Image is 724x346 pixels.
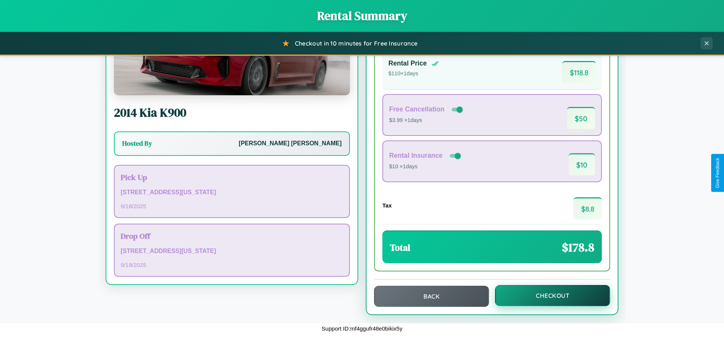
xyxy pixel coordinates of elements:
[114,104,350,121] h2: 2014 Kia K900
[562,239,594,256] span: $ 178.8
[121,260,343,270] p: 9 / 19 / 2025
[239,138,342,149] p: [PERSON_NAME] [PERSON_NAME]
[390,241,410,254] h3: Total
[121,187,343,198] p: [STREET_ADDRESS][US_STATE]
[388,69,439,79] p: $ 110 × 1 days
[122,139,152,148] h3: Hosted By
[322,323,402,334] p: Support ID: mf4ggufr48e0bikix5y
[121,201,343,211] p: 9 / 18 / 2025
[121,172,343,183] h3: Pick Up
[574,197,602,219] span: $ 8.8
[388,59,427,67] h4: Rental Price
[562,61,596,83] span: $ 118.8
[374,286,489,307] button: Back
[8,8,716,24] h1: Rental Summary
[114,20,350,95] img: Kia K900
[295,40,417,47] span: Checkout in 10 minutes for Free Insurance
[567,107,595,129] span: $ 50
[569,153,595,175] span: $ 10
[389,105,445,113] h4: Free Cancellation
[715,158,720,188] div: Give Feedback
[495,285,610,306] button: Checkout
[382,202,392,209] h4: Tax
[389,162,462,172] p: $10 × 1 days
[121,246,343,257] p: [STREET_ADDRESS][US_STATE]
[389,152,443,160] h4: Rental Insurance
[121,230,343,241] h3: Drop Off
[389,116,464,125] p: $3.99 × 1 days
